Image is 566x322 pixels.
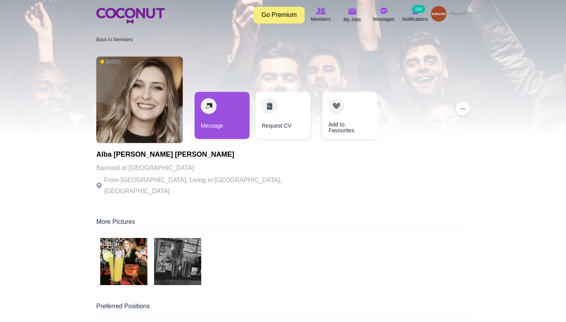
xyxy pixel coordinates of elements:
[96,151,312,159] h1: Alba [PERSON_NAME] [PERSON_NAME]
[254,7,305,24] a: Go Premium
[316,92,371,143] div: 3 / 3
[255,92,311,139] a: Request CV
[322,92,377,139] a: Add to Favourites
[311,15,331,23] span: Members
[316,7,326,15] img: Browse Members
[96,37,133,42] a: Back to Members
[368,6,399,24] a: Messages Messages
[373,15,395,23] span: Messages
[399,6,431,24] a: Notifications Notifications 156
[402,15,428,23] span: Notifications
[447,6,470,22] a: العربية
[412,7,419,15] img: Notifications
[96,218,470,230] div: More Pictures
[255,92,311,143] div: 2 / 3
[96,163,312,174] p: Barmaid at [GEOGRAPHIC_DATA]
[412,5,425,13] small: 156
[96,175,312,197] p: From [GEOGRAPHIC_DATA], Living in [GEOGRAPHIC_DATA], [GEOGRAPHIC_DATA]
[100,59,121,66] span: [DATE]
[336,6,368,24] a: My Jobs My Jobs
[195,92,250,143] div: 1 / 3
[96,8,165,24] img: Home
[348,7,357,15] img: My Jobs
[195,92,250,139] a: Message
[344,16,361,24] span: My Jobs
[456,102,470,116] button: ...
[380,7,388,15] img: Messages
[305,6,336,24] a: Browse Members Members
[96,302,470,315] div: Preferred Positions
